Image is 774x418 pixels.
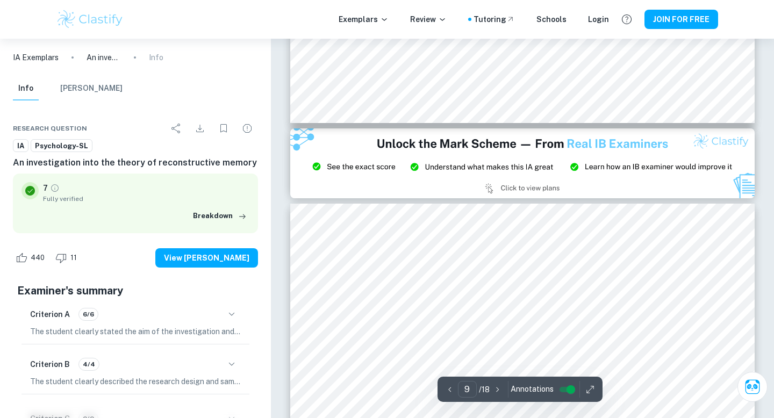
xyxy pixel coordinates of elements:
[13,249,51,266] div: Like
[56,9,124,30] img: Clastify logo
[149,52,163,63] p: Info
[13,141,28,152] span: IA
[290,128,755,198] img: Ad
[410,13,447,25] p: Review
[588,13,609,25] a: Login
[190,208,249,224] button: Breakdown
[53,249,83,266] div: Dislike
[50,183,60,193] a: Grade fully verified
[189,118,211,139] div: Download
[737,372,768,402] button: Ask Clai
[64,253,83,263] span: 11
[479,384,490,395] p: / 18
[31,139,92,153] a: Psychology-SL
[79,359,99,369] span: 4/4
[31,141,92,152] span: Psychology-SL
[30,326,241,337] p: The student clearly stated the aim of the investigation and explained the relevance of the topic ...
[30,308,70,320] h6: Criterion A
[87,52,121,63] p: An investigation into the theory of reconstructive memory
[13,124,87,133] span: Research question
[13,77,39,100] button: Info
[511,384,554,395] span: Annotations
[236,118,258,139] div: Report issue
[25,253,51,263] span: 440
[13,52,59,63] a: IA Exemplars
[644,10,718,29] button: JOIN FOR FREE
[60,77,123,100] button: [PERSON_NAME]
[155,248,258,268] button: View [PERSON_NAME]
[213,118,234,139] div: Bookmark
[30,358,70,370] h6: Criterion B
[79,309,98,319] span: 6/6
[43,194,249,204] span: Fully verified
[17,283,254,299] h5: Examiner's summary
[339,13,389,25] p: Exemplars
[618,10,636,28] button: Help and Feedback
[13,139,28,153] a: IA
[43,182,48,194] p: 7
[536,13,567,25] a: Schools
[474,13,515,25] a: Tutoring
[166,118,187,139] div: Share
[13,156,258,169] h6: An investigation into the theory of reconstructive memory
[30,376,241,387] p: The student clearly described the research design and sampling technique used in the study. Relev...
